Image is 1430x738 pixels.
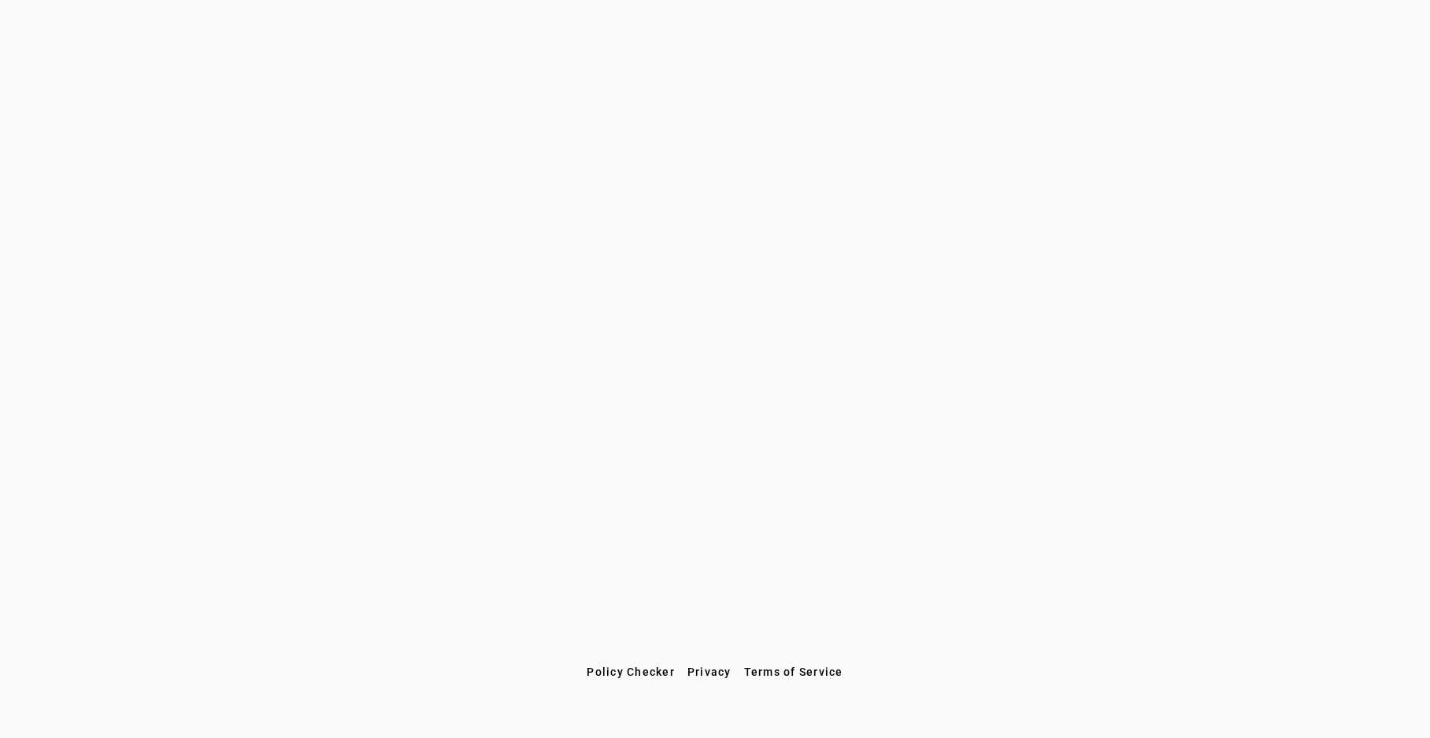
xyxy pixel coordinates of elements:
span: Terms of Service [744,666,843,678]
button: Policy Checker [580,658,681,686]
button: Privacy [681,658,738,686]
span: Policy Checker [587,666,675,678]
button: Terms of Service [738,658,850,686]
span: Privacy [687,666,732,678]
